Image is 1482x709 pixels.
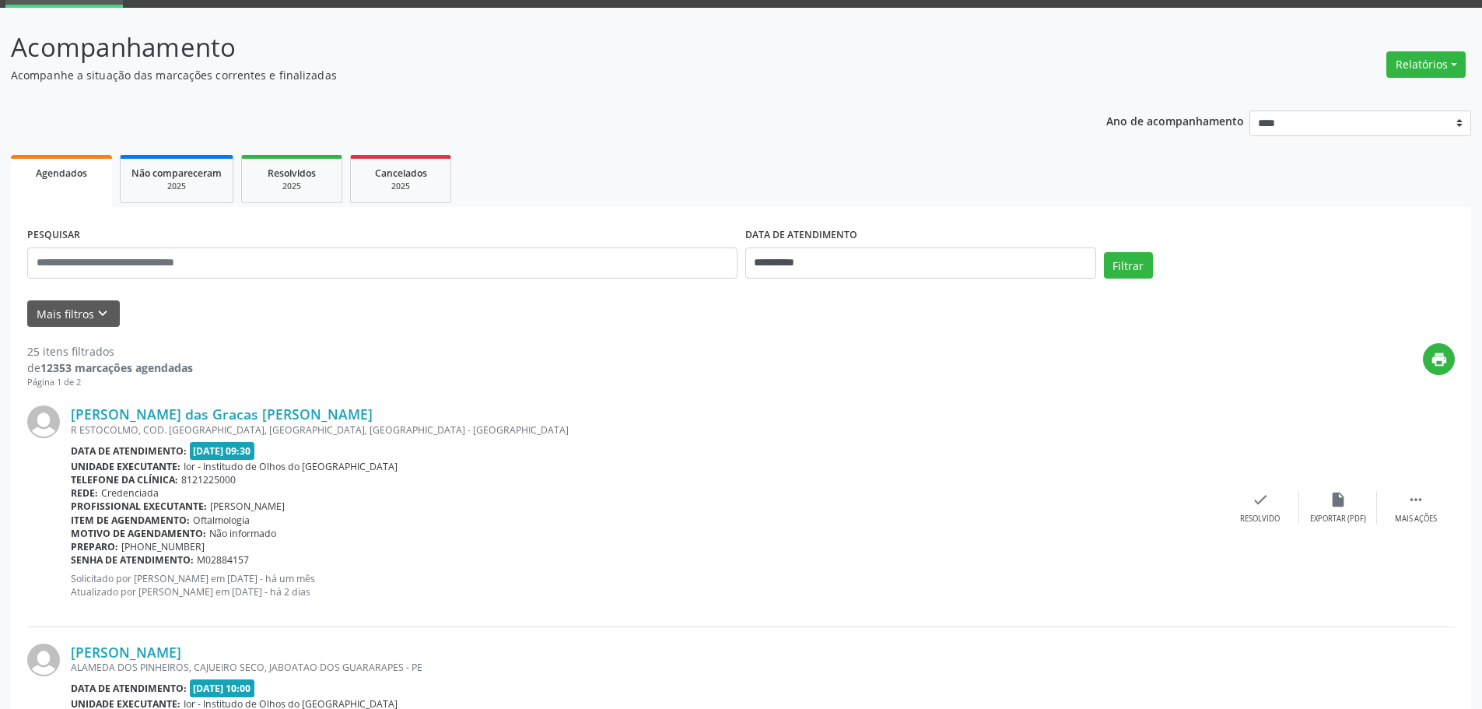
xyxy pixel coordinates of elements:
[27,300,120,328] button: Mais filtroskeyboard_arrow_down
[362,181,440,192] div: 2025
[375,167,427,180] span: Cancelados
[71,444,187,458] b: Data de atendimento:
[1407,491,1424,508] i: 
[1386,51,1466,78] button: Relatórios
[121,540,205,553] span: [PHONE_NUMBER]
[27,343,193,360] div: 25 itens filtrados
[71,527,206,540] b: Motivo de agendamento:
[71,661,1221,674] div: ALAMEDA DOS PINHEIROS, CAJUEIRO SECO, JABOATAO DOS GUARARAPES - PE
[27,223,80,247] label: PESQUISAR
[71,540,118,553] b: Preparo:
[71,553,194,567] b: Senha de atendimento:
[131,181,222,192] div: 2025
[1310,514,1366,525] div: Exportar (PDF)
[181,473,236,486] span: 8121225000
[1106,111,1244,130] p: Ano de acompanhamento
[71,405,373,423] a: [PERSON_NAME] das Gracas [PERSON_NAME]
[27,644,60,676] img: img
[40,360,193,375] strong: 12353 marcações agendadas
[1423,343,1455,375] button: print
[184,460,398,473] span: Ior - Institudo de Olhos do [GEOGRAPHIC_DATA]
[71,460,180,473] b: Unidade executante:
[131,167,222,180] span: Não compareceram
[27,360,193,376] div: de
[11,28,1033,67] p: Acompanhamento
[1104,252,1153,279] button: Filtrar
[27,376,193,389] div: Página 1 de 2
[71,473,178,486] b: Telefone da clínica:
[1431,351,1448,368] i: print
[71,486,98,500] b: Rede:
[71,423,1221,437] div: R ESTOCOLMO, COD. [GEOGRAPHIC_DATA], [GEOGRAPHIC_DATA], [GEOGRAPHIC_DATA] - [GEOGRAPHIC_DATA]
[190,442,255,460] span: [DATE] 09:30
[1240,514,1280,525] div: Resolvido
[1330,491,1347,508] i: insert_drive_file
[71,682,187,695] b: Data de atendimento:
[11,67,1033,83] p: Acompanhe a situação das marcações correntes e finalizadas
[193,514,250,527] span: Oftalmologia
[1252,491,1269,508] i: check
[27,405,60,438] img: img
[71,572,1221,598] p: Solicitado por [PERSON_NAME] em [DATE] - há um mês Atualizado por [PERSON_NAME] em [DATE] - há 2 ...
[253,181,331,192] div: 2025
[1395,514,1437,525] div: Mais ações
[71,644,181,661] a: [PERSON_NAME]
[94,305,111,322] i: keyboard_arrow_down
[745,223,857,247] label: DATA DE ATENDIMENTO
[190,679,255,697] span: [DATE] 10:00
[209,527,276,540] span: Não informado
[197,553,249,567] span: M02884157
[101,486,159,500] span: Credenciada
[71,500,207,513] b: Profissional executante:
[268,167,316,180] span: Resolvidos
[210,500,285,513] span: [PERSON_NAME]
[71,514,190,527] b: Item de agendamento:
[36,167,87,180] span: Agendados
